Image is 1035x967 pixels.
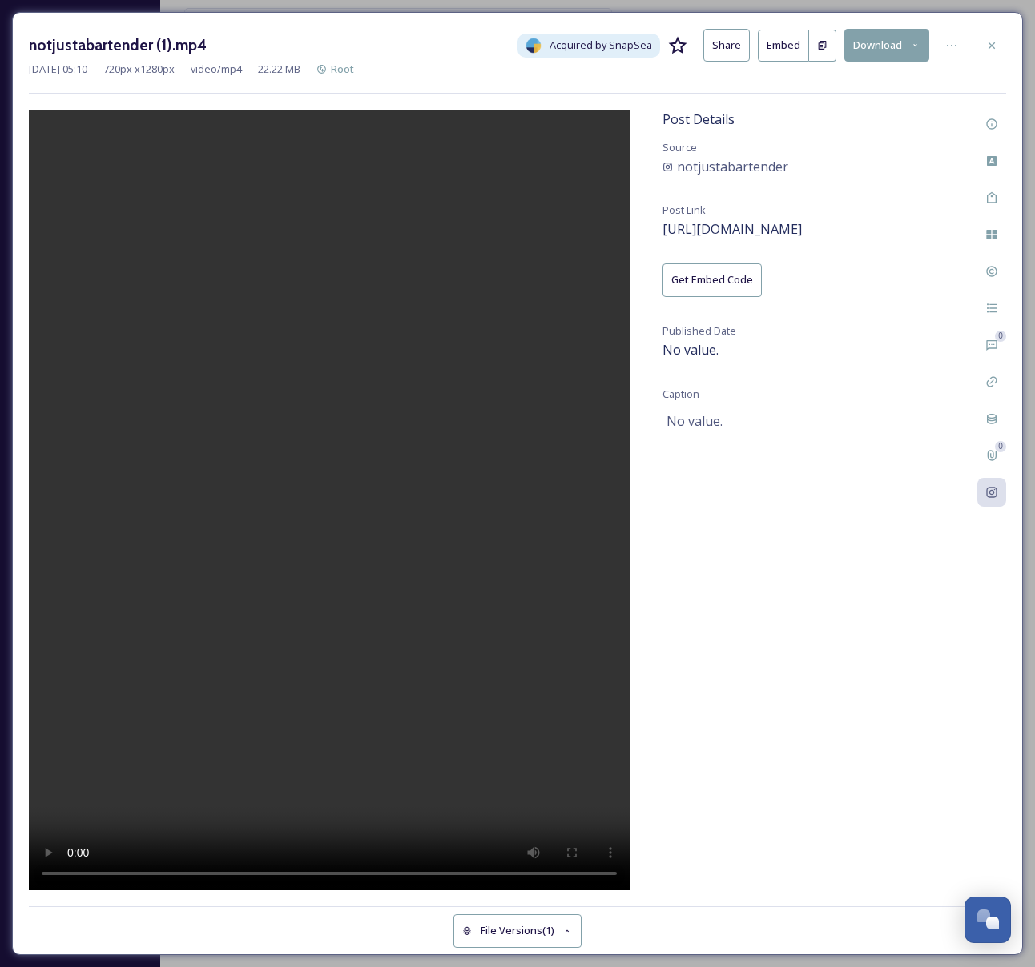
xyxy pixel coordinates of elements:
span: Post Details [662,110,735,128]
button: Embed [758,30,809,62]
span: notjustabartender [677,157,788,176]
div: 0 [995,441,1006,452]
a: [URL][DOMAIN_NAME] [662,223,802,237]
span: Post Link [662,203,706,217]
span: Root [331,62,354,76]
span: 720 px x 1280 px [103,62,175,77]
span: 22.22 MB [258,62,300,77]
span: [URL][DOMAIN_NAME] [662,220,802,238]
button: Download [844,29,929,62]
span: No value. [662,341,719,359]
img: snapsea-logo.png [526,38,542,54]
div: 0 [995,331,1006,342]
span: Acquired by SnapSea [550,38,652,53]
button: Share [703,29,750,62]
span: video/mp4 [191,62,242,77]
span: Published Date [662,323,736,338]
span: Caption [662,387,699,401]
span: No value. [667,411,723,431]
button: Get Embed Code [662,263,762,296]
span: [DATE] 05:10 [29,62,87,77]
button: Open Chat [965,897,1011,943]
h3: notjustabartender (1).mp4 [29,34,207,57]
button: File Versions(1) [453,914,582,947]
a: notjustabartender [662,157,952,176]
span: Source [662,140,697,154]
